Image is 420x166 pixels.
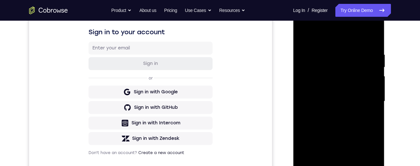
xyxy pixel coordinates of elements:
[139,4,156,17] a: About us
[59,74,184,87] button: Sign in
[118,92,125,98] p: or
[29,6,68,14] a: Go to the home page
[59,133,184,146] button: Sign in with Intercom
[293,4,305,17] a: Log In
[219,4,246,17] button: Resources
[63,62,180,68] input: Enter your email
[105,106,149,112] div: Sign in with Google
[164,4,177,17] a: Pricing
[59,118,184,131] button: Sign in with GitHub
[335,4,391,17] a: Try Online Demo
[308,6,309,14] span: /
[103,152,151,159] div: Sign in with Zendesk
[102,137,151,143] div: Sign in with Intercom
[105,121,149,128] div: Sign in with GitHub
[185,4,211,17] button: Use Cases
[59,44,184,53] h1: Sign in to your account
[59,149,184,162] button: Sign in with Zendesk
[312,4,328,17] a: Register
[59,102,184,115] button: Sign in with Google
[111,4,132,17] button: Product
